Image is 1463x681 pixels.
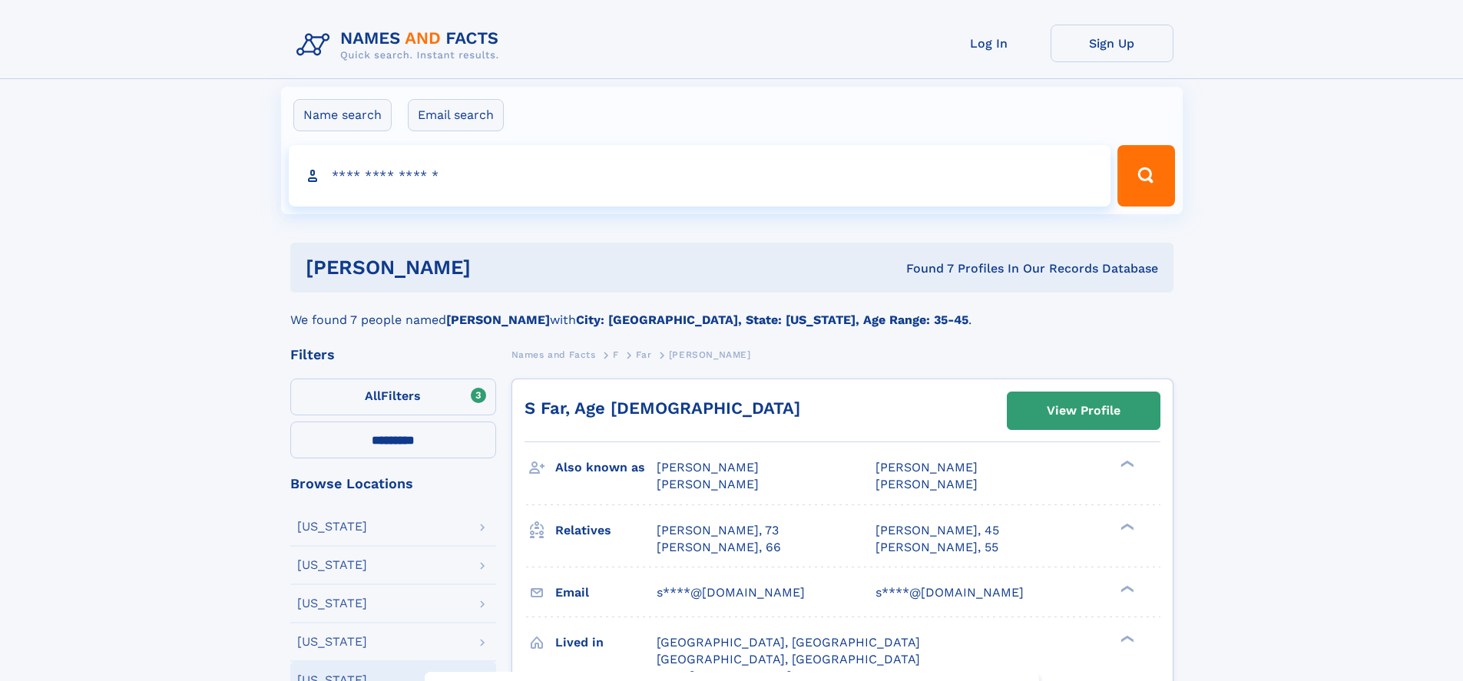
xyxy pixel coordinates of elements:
div: ❯ [1117,583,1135,593]
label: Filters [290,379,496,415]
button: Search Button [1117,145,1174,207]
span: All [365,388,381,403]
span: [GEOGRAPHIC_DATA], [GEOGRAPHIC_DATA] [657,652,920,666]
div: Browse Locations [290,477,496,491]
label: Name search [293,99,392,131]
div: [US_STATE] [297,521,367,533]
a: View Profile [1008,392,1160,429]
h1: [PERSON_NAME] [306,258,689,277]
a: [PERSON_NAME], 55 [875,539,998,556]
div: View Profile [1047,393,1120,428]
a: Far [636,345,651,364]
span: [PERSON_NAME] [657,477,759,491]
div: ❯ [1117,521,1135,531]
span: [GEOGRAPHIC_DATA], [GEOGRAPHIC_DATA] [657,635,920,650]
h3: Email [555,580,657,606]
a: Names and Facts [511,345,596,364]
div: [US_STATE] [297,559,367,571]
span: [PERSON_NAME] [657,460,759,474]
b: [PERSON_NAME] [446,312,550,327]
span: [PERSON_NAME] [875,477,978,491]
h3: Also known as [555,455,657,481]
label: Email search [408,99,504,131]
a: [PERSON_NAME], 45 [875,522,999,539]
div: Found 7 Profiles In Our Records Database [688,260,1158,277]
a: Log In [928,25,1051,62]
div: [US_STATE] [297,636,367,648]
input: search input [289,145,1111,207]
a: [PERSON_NAME], 73 [657,522,779,539]
div: Filters [290,348,496,362]
b: City: [GEOGRAPHIC_DATA], State: [US_STATE], Age Range: 35-45 [576,312,968,327]
a: F [613,345,619,364]
img: Logo Names and Facts [290,25,511,66]
span: Far [636,349,651,360]
span: [PERSON_NAME] [875,460,978,474]
span: [PERSON_NAME] [669,349,751,360]
h3: Relatives [555,517,657,544]
div: ❯ [1117,459,1135,469]
a: Sign Up [1051,25,1173,62]
div: [US_STATE] [297,597,367,610]
a: [PERSON_NAME], 66 [657,539,781,556]
span: F [613,349,619,360]
div: ❯ [1117,633,1135,643]
h3: Lived in [555,630,657,656]
a: S Far, Age [DEMOGRAPHIC_DATA] [525,398,800,418]
div: We found 7 people named with . [290,293,1173,329]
